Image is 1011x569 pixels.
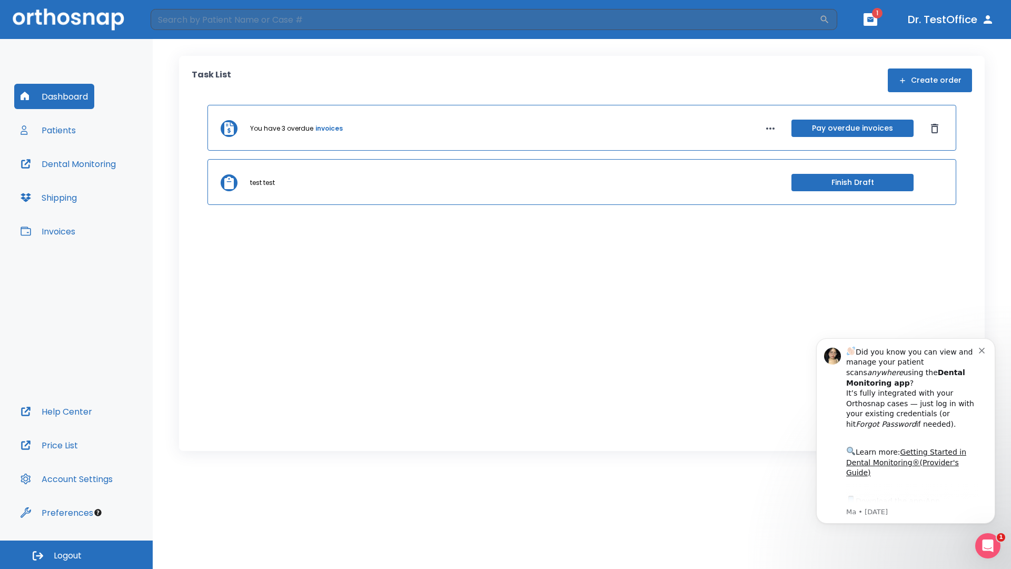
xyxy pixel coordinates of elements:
[14,433,84,458] button: Price List
[904,10,998,29] button: Dr. TestOffice
[14,151,122,176] button: Dental Monitoring
[315,124,343,133] a: invoices
[975,533,1000,558] iframe: Intercom live chat
[192,68,231,92] p: Task List
[250,178,275,188] p: test test
[54,550,82,562] span: Logout
[250,124,313,133] p: You have 3 overdue
[791,174,914,191] button: Finish Draft
[14,84,94,109] button: Dashboard
[14,117,82,143] button: Patients
[46,174,140,193] a: App Store
[872,8,883,18] span: 1
[46,172,179,225] div: Download the app: | ​ Let us know if you need help getting started!
[888,68,972,92] button: Create order
[14,500,100,525] button: Preferences
[13,8,124,30] img: Orthosnap
[800,322,1011,541] iframe: Intercom notifications message
[14,466,119,492] button: Account Settings
[46,185,179,194] p: Message from Ma, sent 1w ago
[14,219,82,244] button: Invoices
[151,9,819,30] input: Search by Patient Name or Case #
[14,399,98,424] button: Help Center
[14,185,83,210] button: Shipping
[997,533,1005,542] span: 1
[93,508,103,517] div: Tooltip anchor
[179,23,187,31] button: Dismiss notification
[791,120,914,137] button: Pay overdue invoices
[926,120,943,137] button: Dismiss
